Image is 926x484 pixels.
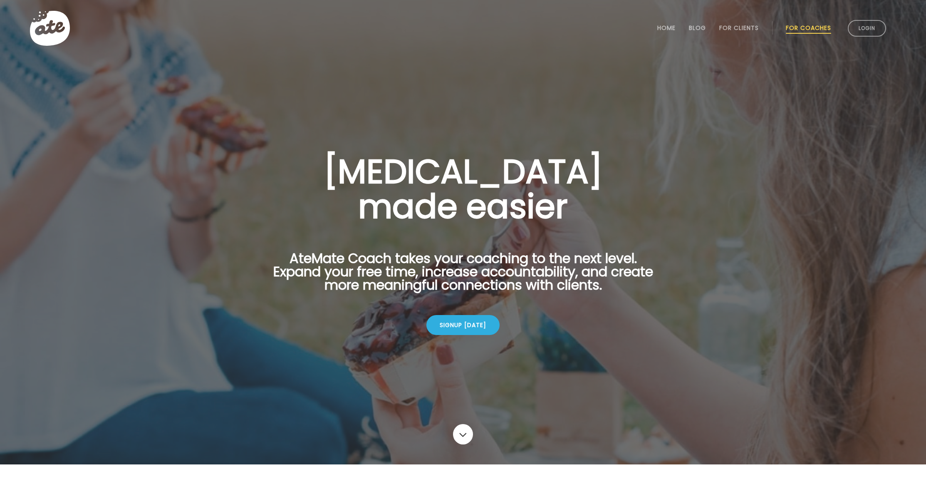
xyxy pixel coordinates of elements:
div: Signup [DATE] [426,315,500,335]
p: AteMate Coach takes your coaching to the next level. Expand your free time, increase accountabili... [260,252,666,302]
a: For Clients [719,25,759,31]
a: Blog [689,25,706,31]
h1: [MEDICAL_DATA] made easier [260,154,666,224]
a: Login [848,20,886,37]
a: Home [657,25,676,31]
a: For Coaches [786,25,831,31]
